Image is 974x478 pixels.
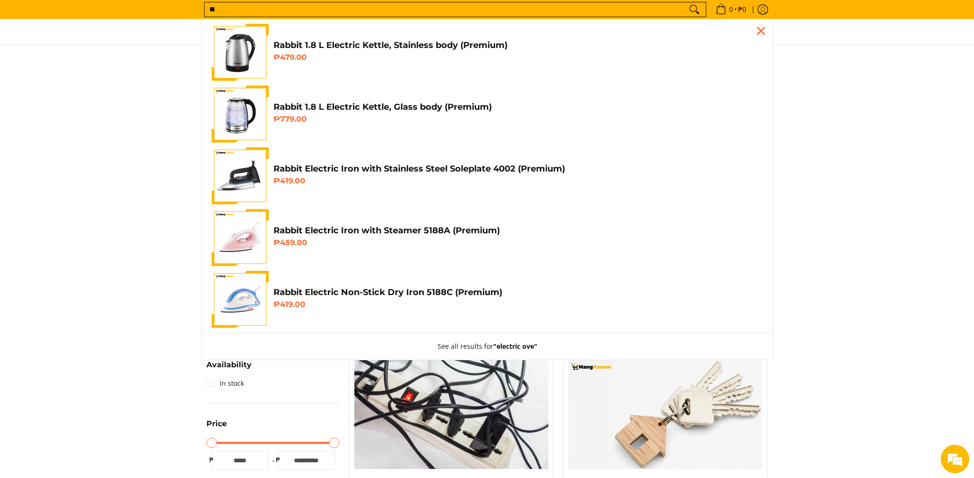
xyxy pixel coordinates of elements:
[206,361,252,376] summary: Open
[212,209,763,266] a: https://mangkosme.com/products/rabbit-eletric-iron-with-steamer-5188a-class-a Rabbit Electric Iro...
[687,2,702,17] button: Search
[273,455,282,465] span: ₱
[737,6,748,13] span: ₱0
[212,147,269,204] img: https://mangkosme.com/products/rabbit-electric-iron-with-stainless-steel-soleplate-4002-class-a
[713,4,749,15] span: •
[206,420,227,435] summary: Open
[212,271,269,328] img: https://mangkosme.com/products/rabbit-electric-non-stick-dry-iron-5188c-class-a
[212,86,269,143] img: Rabbit 1.8 L Electric Kettle, Glass body (Premium)
[212,24,269,81] img: Rabbit 1.8 L Electric Kettle, Stainless body (Premium)
[428,333,547,360] button: See all results for"electric ove"
[273,225,763,236] h4: Rabbit Electric Iron with Steamer 5188A (Premium)
[493,342,537,351] strong: "electric ove"
[273,287,763,298] h4: Rabbit Electric Non-Stick Dry Iron 5188C (Premium)
[273,176,763,186] h6: ₱419.00
[206,376,244,391] a: In stock
[354,360,548,469] img: mang-kosme-article-appliances-na-bawal-gamitan-ng-extension-cord
[568,360,762,469] img: https://mangkosme.com/blogs/posts/your-ultimate-negosyo-guide-with-mang-kosme
[206,361,252,369] span: Availability
[212,209,269,266] img: https://mangkosme.com/products/rabbit-eletric-iron-with-steamer-5188a-class-a
[273,238,763,248] h6: ₱459.00
[273,53,763,62] h6: ₱479.00
[273,163,763,174] h4: Rabbit Electric Iron with Stainless Steel Soleplate 4002 (Premium)
[212,86,763,143] a: Rabbit 1.8 L Electric Kettle, Glass body (Premium) Rabbit 1.8 L Electric Kettle, Glass body (Prem...
[273,115,763,124] h6: ₱779.00
[212,24,763,81] a: Rabbit 1.8 L Electric Kettle, Stainless body (Premium) Rabbit 1.8 L Electric Kettle, Stainless bo...
[206,420,227,428] span: Price
[728,6,734,13] span: 0
[273,300,763,309] h6: ₱419.00
[273,102,763,113] h4: Rabbit 1.8 L Electric Kettle, Glass body (Premium)
[206,455,216,465] span: ₱
[273,40,763,51] h4: Rabbit 1.8 L Electric Kettle, Stainless body (Premium)
[212,271,763,328] a: https://mangkosme.com/products/rabbit-electric-non-stick-dry-iron-5188c-class-a Rabbit Electric N...
[754,24,768,38] div: Close pop up
[212,147,763,204] a: https://mangkosme.com/products/rabbit-electric-iron-with-stainless-steel-soleplate-4002-class-a R...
